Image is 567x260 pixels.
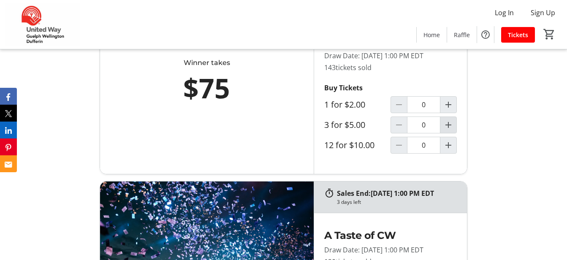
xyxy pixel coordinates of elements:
[324,100,365,110] label: 1 for $2.00
[324,62,457,73] p: 143 tickets sold
[440,97,456,113] button: Increment by one
[137,58,277,68] div: Winner takes
[337,198,361,206] div: 3 days left
[440,117,456,133] button: Increment by one
[324,51,457,61] p: Draw Date: [DATE] 1:00 PM EDT
[501,27,535,43] a: Tickets
[488,6,521,19] button: Log In
[524,6,562,19] button: Sign Up
[324,245,457,255] p: Draw Date: [DATE] 1:00 PM EDT
[324,228,457,243] h2: A Taste of CW
[495,8,514,18] span: Log In
[508,30,528,39] span: Tickets
[324,120,365,130] label: 3 for $5.00
[324,83,363,92] strong: Buy Tickets
[542,27,557,42] button: Cart
[454,30,470,39] span: Raffle
[423,30,440,39] span: Home
[324,140,374,150] label: 12 for $10.00
[5,3,80,46] img: United Way Guelph Wellington Dufferin's Logo
[337,189,371,198] span: Sales End:
[531,8,555,18] span: Sign Up
[477,26,494,43] button: Help
[440,137,456,153] button: Increment by one
[371,189,434,198] span: [DATE] 1:00 PM EDT
[447,27,477,43] a: Raffle
[417,27,447,43] a: Home
[137,68,277,108] div: $75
